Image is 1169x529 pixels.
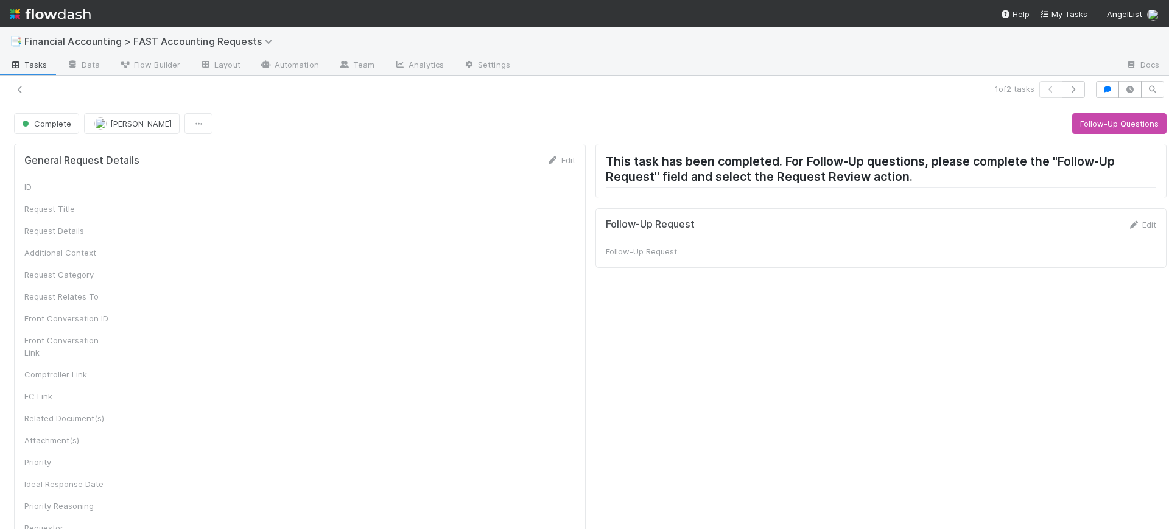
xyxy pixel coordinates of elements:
[329,56,384,75] a: Team
[24,290,116,303] div: Request Relates To
[110,119,172,128] span: [PERSON_NAME]
[10,58,47,71] span: Tasks
[454,56,520,75] a: Settings
[1072,113,1167,134] button: Follow-Up Questions
[190,56,250,75] a: Layout
[1039,8,1087,20] a: My Tasks
[24,35,279,47] span: Financial Accounting > FAST Accounting Requests
[1039,9,1087,19] span: My Tasks
[250,56,329,75] a: Automation
[24,225,116,237] div: Request Details
[24,247,116,259] div: Additional Context
[24,181,116,193] div: ID
[1107,9,1142,19] span: AngelList
[110,56,190,75] a: Flow Builder
[119,58,180,71] span: Flow Builder
[606,245,697,257] div: Follow-Up Request
[24,334,116,359] div: Front Conversation Link
[24,500,116,512] div: Priority Reasoning
[57,56,110,75] a: Data
[10,4,91,24] img: logo-inverted-e16ddd16eac7371096b0.svg
[995,83,1034,95] span: 1 of 2 tasks
[10,36,22,46] span: 📑
[24,203,116,215] div: Request Title
[14,113,79,134] button: Complete
[24,478,116,490] div: Ideal Response Date
[94,117,107,130] img: avatar_fee1282a-8af6-4c79-b7c7-bf2cfad99775.png
[547,155,575,165] a: Edit
[1147,9,1159,21] img: avatar_fee1282a-8af6-4c79-b7c7-bf2cfad99775.png
[24,390,116,402] div: FC Link
[606,219,695,231] h5: Follow-Up Request
[24,155,139,167] h5: General Request Details
[24,268,116,281] div: Request Category
[1128,220,1156,229] a: Edit
[1116,56,1169,75] a: Docs
[84,113,180,134] button: [PERSON_NAME]
[19,119,71,128] span: Complete
[384,56,454,75] a: Analytics
[1000,8,1030,20] div: Help
[24,412,116,424] div: Related Document(s)
[606,154,1157,188] h2: This task has been completed. For Follow-Up questions, please complete the "Follow-Up Request" fi...
[24,312,116,324] div: Front Conversation ID
[24,456,116,468] div: Priority
[24,434,116,446] div: Attachment(s)
[24,368,116,380] div: Comptroller Link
